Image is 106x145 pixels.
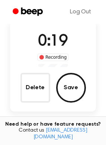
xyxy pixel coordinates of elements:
[7,5,49,19] a: Beep
[38,54,68,61] div: Recording
[33,128,87,140] a: [EMAIL_ADDRESS][DOMAIN_NAME]
[38,34,68,49] span: 0:19
[62,3,99,21] a: Log Out
[4,128,102,141] span: Contact us
[56,73,86,103] button: Save Audio Record
[20,73,50,103] button: Delete Audio Record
